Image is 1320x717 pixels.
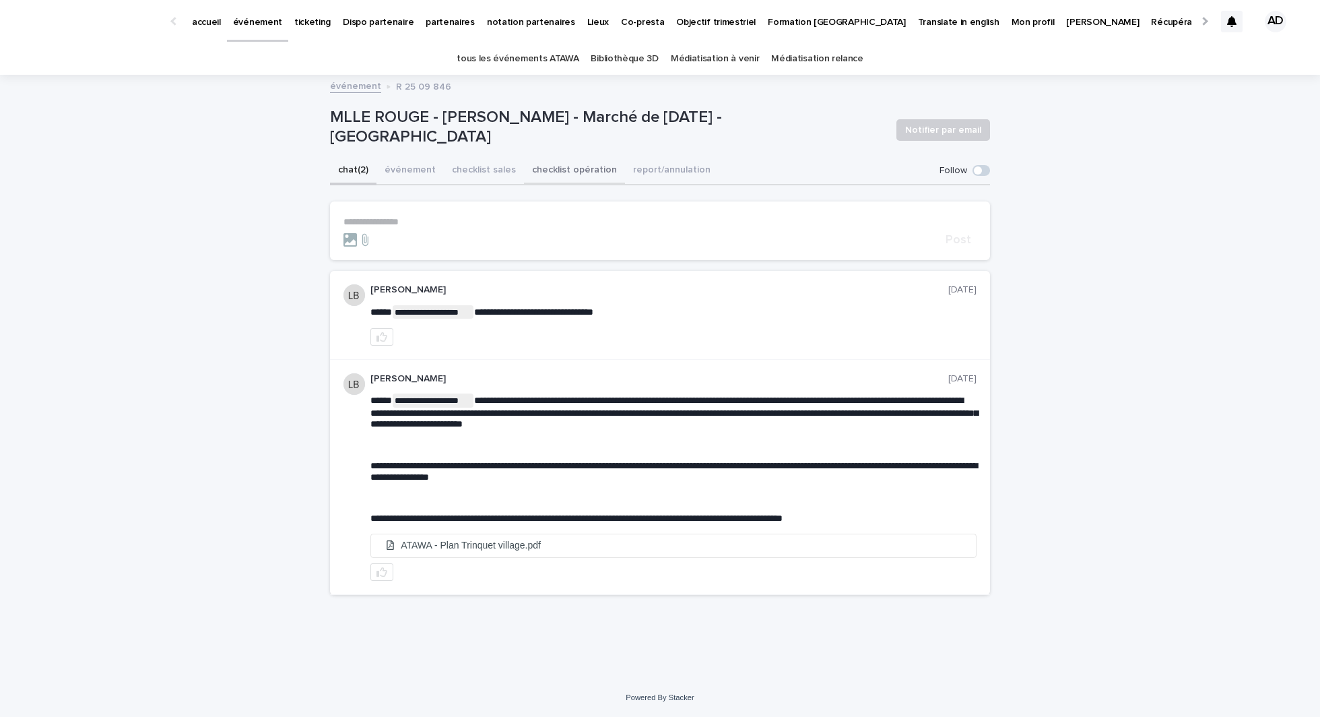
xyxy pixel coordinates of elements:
[444,157,524,185] button: checklist sales
[27,8,158,35] img: Ls34BcGeRexTGTNfXpUC
[940,234,977,246] button: Post
[625,157,719,185] button: report/annulation
[370,563,393,581] button: like this post
[771,43,863,75] a: Médiatisation relance
[948,284,977,296] p: [DATE]
[626,693,694,702] a: Powered By Stacker
[330,157,376,185] button: chat (2)
[905,123,981,137] span: Notifier par email
[946,234,971,246] span: Post
[370,373,948,385] p: [PERSON_NAME]
[370,328,393,346] button: like this post
[457,43,579,75] a: tous les événements ATAWA
[371,534,976,557] a: ATAWA - Plan Trinquet village.pdf
[939,165,967,177] p: Follow
[948,373,977,385] p: [DATE]
[524,157,625,185] button: checklist opération
[371,534,976,557] li: ATAWA - Plan Trinquet village.pdf
[376,157,444,185] button: événement
[330,108,886,147] p: MLLE ROUGE - [PERSON_NAME] - Marché de [DATE] - [GEOGRAPHIC_DATA]
[1265,11,1286,32] div: AD
[396,78,451,93] p: R 25 09 846
[671,43,760,75] a: Médiatisation à venir
[370,284,948,296] p: [PERSON_NAME]
[591,43,658,75] a: Bibliothèque 3D
[896,119,990,141] button: Notifier par email
[330,77,381,93] a: événement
